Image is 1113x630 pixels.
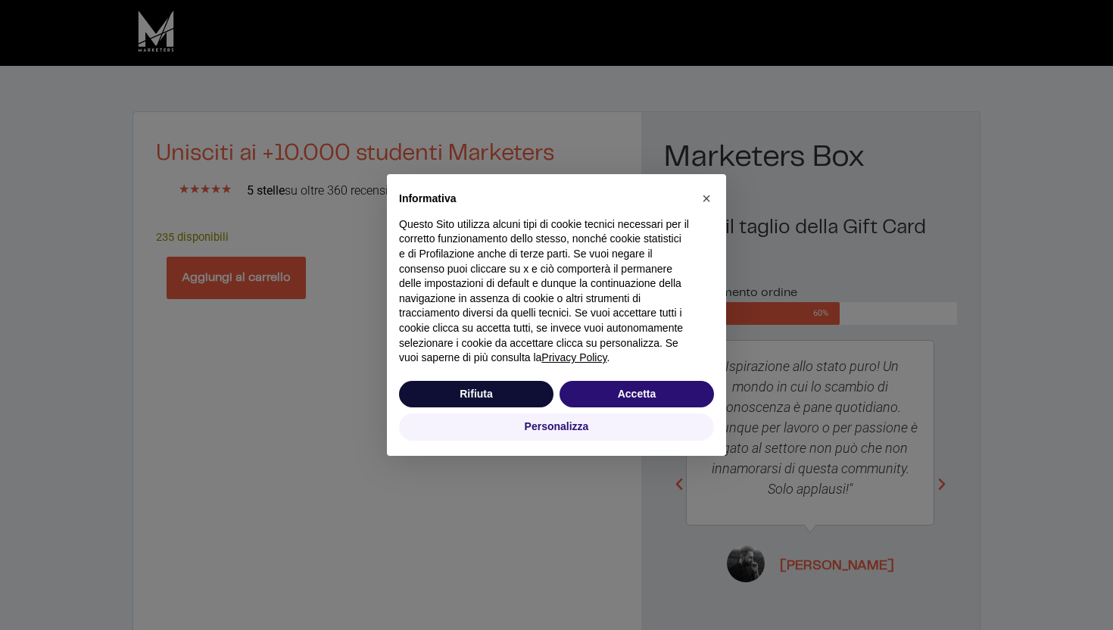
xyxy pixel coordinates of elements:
span: × [702,190,711,207]
p: Questo Sito utilizza alcuni tipi di cookie tecnici necessari per il corretto funzionamento dello ... [399,217,690,366]
button: Rifiuta [399,381,553,408]
a: Privacy Policy [541,351,606,363]
button: Chiudi questa informativa [694,186,719,211]
button: Personalizza [399,413,714,441]
button: Accetta [560,381,714,408]
h2: Informativa [399,192,690,205]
